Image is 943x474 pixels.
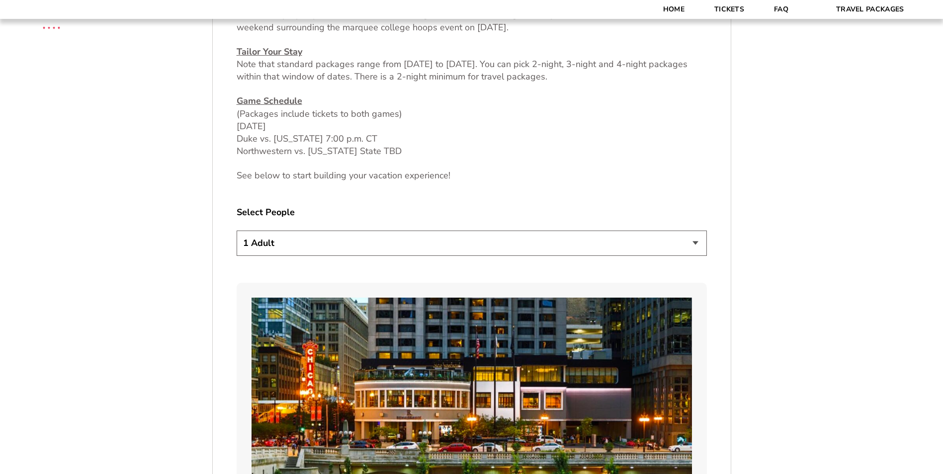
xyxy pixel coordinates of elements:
img: CBS Sports Thanksgiving Classic [30,5,73,48]
p: (Packages include tickets to both games) [DATE] Duke vs. [US_STATE] 7:00 p.m. CT Northwestern vs.... [237,95,707,158]
u: Game Schedule [237,95,302,107]
label: Select People [237,206,707,219]
u: Tailor Your Stay [237,46,302,58]
p: Note that standard packages range from [DATE] to [DATE]. You can pick 2-night, 3-night and 4-nigh... [237,46,707,83]
span: See below to start building your vacation experience! [237,169,450,181]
